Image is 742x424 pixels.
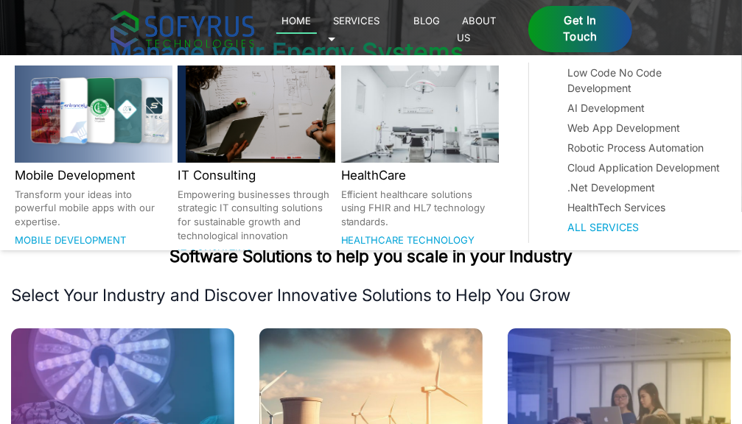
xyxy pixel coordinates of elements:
p: Efficient healthcare solutions using FHIR and HL7 technology standards. [341,188,499,229]
a: Mobile Development [15,234,126,246]
a: Home [276,12,317,34]
a: .Net Development [568,180,722,195]
a: AI Development [568,100,722,116]
a: Low Code No Code Development [568,65,722,96]
h2: Software Solutions to help you scale in your Industry [11,245,731,267]
a: Robotic Process Automation [568,140,722,155]
a: Get in Touch [528,6,631,53]
a: Web App Development [568,120,722,135]
h2: HealthCare [341,166,499,185]
a: IT Consulting [178,247,253,259]
p: Empowering businesses through strategic IT consulting solutions for sustainable growth and techno... [178,188,335,243]
a: Blog [408,12,446,29]
h2: Mobile Development [15,166,172,185]
a: About Us [457,12,497,46]
p: Select Your Industry and Discover Innovative Solutions to Help You Grow [11,284,731,306]
a: HealthTech Services [568,199,722,215]
img: sofyrus [111,10,254,48]
p: Transform your ideas into powerful mobile apps with our expertise. [15,188,172,229]
a: All Services [568,219,722,235]
a: Services 🞃 [328,12,380,46]
h2: IT Consulting [178,166,335,185]
a: Cloud Application Development [568,160,722,175]
a: Healthcare Technology Consulting [341,234,475,263]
